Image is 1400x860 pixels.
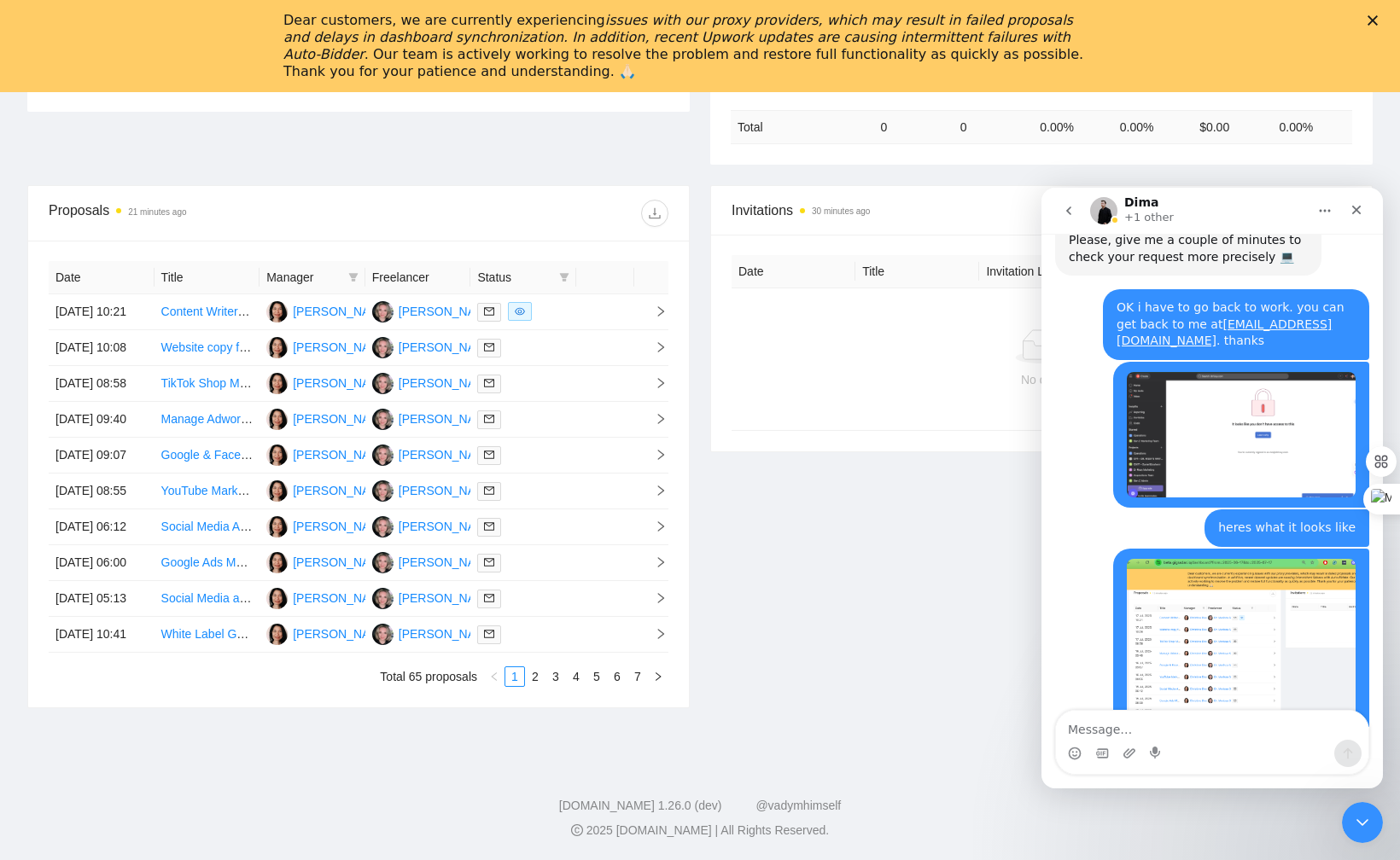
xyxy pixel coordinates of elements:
td: $ 0.00 [1193,110,1272,143]
iframe: To enrich screen reader interactions, please activate Accessibility in Grammarly extension settings [1041,188,1383,788]
div: [PERSON_NAME] [399,410,497,428]
span: mail [484,378,494,388]
a: DM[PERSON_NAME] [372,340,497,353]
li: Total 65 proposals [380,666,477,687]
td: YouTube Marketer Needed [155,474,260,509]
th: Title [155,261,260,294]
div: [PERSON_NAME] [293,517,391,536]
li: 4 [566,666,586,687]
img: DM [372,445,394,466]
td: [DATE] 08:58 [49,366,155,402]
td: Google Ads Manager for Hospitality Company [155,545,260,581]
a: 1 [505,667,524,686]
div: [PERSON_NAME] [293,625,391,643]
span: right [641,485,667,497]
img: C [266,445,288,466]
a: Social Media and SEO Consultant Needed for Review [161,591,447,605]
td: Social Media Analyst (LinkedIn & YouTube Organic Growth) [155,509,260,545]
div: [PERSON_NAME] [293,445,391,464]
th: Date [732,255,855,288]
td: 0 [873,110,953,143]
span: right [641,628,667,640]
td: [DATE] 10:41 [49,617,155,653]
a: Content Writers Needed for Vintage & Sustainable Fashion Magazine [161,305,528,318]
span: right [641,520,667,532]
span: eye [515,306,525,317]
th: Title [855,255,979,288]
a: C[PERSON_NAME] [266,304,391,317]
div: [PERSON_NAME] [293,481,391,500]
div: [PERSON_NAME] [293,553,391,572]
div: [PERSON_NAME] [293,302,391,321]
span: Status [477,268,552,287]
span: left [489,671,499,682]
li: 6 [607,666,627,687]
img: DM [372,409,394,430]
img: DM [372,301,394,322]
button: left [484,666,505,687]
img: C [266,480,288,502]
a: C[PERSON_NAME] [266,626,391,640]
a: 2 [526,667,545,686]
span: download [642,206,668,220]
time: 30 minutes ago [812,206,870,216]
span: mail [484,450,494,460]
a: @vadymhimself [755,799,841,812]
a: DM[PERSON_NAME] [372,555,497,568]
a: C[PERSON_NAME] [266,555,391,568]
li: 7 [627,666,648,687]
a: DM[PERSON_NAME] [372,519,497,532]
span: right [641,592,667,604]
td: Social Media and SEO Consultant Needed for Review [155,581,260,617]
img: C [266,373,288,394]
td: [DATE] 10:21 [49,294,155,330]
a: [DOMAIN_NAME] 1.26.0 (dev) [559,799,722,812]
img: C [266,409,288,430]
a: DM[PERSON_NAME] [372,447,497,461]
div: [PERSON_NAME] [399,374,497,392]
td: [DATE] 08:55 [49,474,155,509]
th: Date [49,261,155,294]
li: 5 [586,666,607,687]
div: No data [745,370,1339,389]
a: Manage Adwords campaign for [US_STATE] law firm [161,412,440,426]
span: right [641,413,667,425]
li: 3 [545,666,566,687]
a: C[PERSON_NAME] [266,590,391,604]
a: DM[PERSON_NAME] [372,375,497,389]
img: C [266,301,288,322]
td: Website copy for a home service business [155,330,260,366]
time: 21 minutes ago [128,207,186,217]
td: Content Writers Needed for Vintage & Sustainable Fashion Magazine [155,294,260,330]
span: filter [345,264,362,290]
img: C [266,588,288,609]
img: C [266,337,288,358]
img: DM [372,516,394,537]
td: Google & Facebook Ads Marketing Specialist [155,438,260,474]
a: C[PERSON_NAME] [266,483,391,497]
div: Close [1368,15,1385,26]
span: mail [484,557,494,567]
a: Website copy for a home service business [161,340,385,354]
td: TikTok Shop Manager Needed for E-Commerce Growth [155,366,260,402]
span: right [641,449,667,461]
div: [PERSON_NAME] [293,589,391,607]
li: Previous Page [484,666,505,687]
div: [PERSON_NAME] [399,553,497,572]
span: mail [484,342,494,352]
a: Social Media Analyst (LinkedIn & YouTube Organic Growth) [161,520,476,533]
td: Total [731,110,873,143]
li: 1 [505,666,525,687]
a: 6 [608,667,627,686]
